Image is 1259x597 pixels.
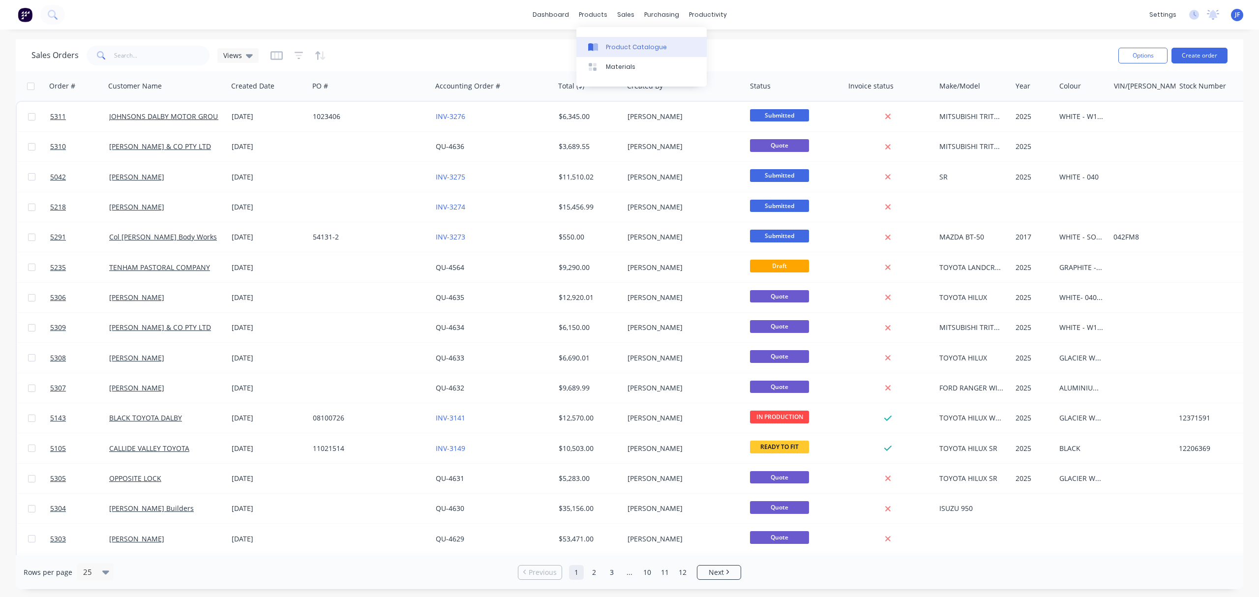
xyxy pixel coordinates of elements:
[628,413,737,423] div: [PERSON_NAME]
[750,109,809,121] span: Submitted
[50,504,66,513] span: 5304
[50,162,109,192] a: 5042
[50,132,109,161] a: 5310
[658,565,672,580] a: Page 11
[435,81,500,91] div: Accounting Order #
[559,504,617,513] div: $35,156.00
[559,474,617,483] div: $5,283.00
[50,263,66,272] span: 5235
[559,263,617,272] div: $9,290.00
[574,7,612,22] div: products
[232,202,305,212] div: [DATE]
[1016,81,1030,91] div: Year
[628,444,737,453] div: [PERSON_NAME]
[750,411,809,423] span: IN PRODUCTION
[50,343,109,373] a: 5308
[628,353,737,363] div: [PERSON_NAME]
[750,531,809,543] span: Quote
[50,192,109,222] a: 5218
[232,293,305,302] div: [DATE]
[750,81,771,91] div: Status
[50,112,66,121] span: 5311
[436,413,465,422] a: INV-3141
[109,353,164,362] a: [PERSON_NAME]
[628,232,737,242] div: [PERSON_NAME]
[109,202,164,211] a: [PERSON_NAME]
[1016,474,1049,483] div: 2025
[50,464,109,493] a: 5305
[114,46,210,65] input: Search...
[559,323,617,332] div: $6,150.00
[50,283,109,312] a: 5306
[436,142,464,151] a: QU-4636
[750,260,809,272] span: Draft
[640,565,655,580] a: Page 10
[436,323,464,332] a: QU-4634
[1179,413,1254,423] div: 12371591
[50,474,66,483] span: 5305
[50,383,66,393] span: 5307
[1016,172,1049,182] div: 2025
[848,81,894,91] div: Invoice status
[559,172,617,182] div: $11,510.02
[109,232,217,241] a: Col [PERSON_NAME] Body Works
[1016,232,1049,242] div: 2017
[628,474,737,483] div: [PERSON_NAME]
[628,383,737,393] div: [PERSON_NAME]
[109,413,182,422] a: BLACK TOYOTA DALBY
[232,112,305,121] div: [DATE]
[939,172,1004,182] div: SR
[750,441,809,453] span: READY TO FIT
[939,112,1004,121] div: MITSUBISHI TRITON MV
[49,81,75,91] div: Order #
[313,232,422,242] div: 54131-2
[939,383,1004,393] div: FORD RANGER WILDTRAK
[628,534,737,544] div: [PERSON_NAME]
[1059,112,1104,121] div: WHITE - W19 - 2 PAK PAINT
[50,313,109,342] a: 5309
[1016,142,1049,151] div: 2025
[559,353,617,363] div: $6,690.01
[1059,413,1104,423] div: GLACIER WHITE - 020 - 2 PAK PAINT
[109,534,164,543] a: [PERSON_NAME]
[750,471,809,483] span: Quote
[436,504,464,513] a: QU-4630
[436,263,464,272] a: QU-4564
[559,202,617,212] div: $15,456.99
[1059,444,1104,453] div: BLACK
[232,474,305,483] div: [DATE]
[939,142,1004,151] div: MITSUBISHI TRITON MV
[529,567,557,577] span: Previous
[50,102,109,131] a: 5311
[18,7,32,22] img: Factory
[109,383,164,392] a: [PERSON_NAME]
[436,474,464,483] a: QU-4631
[750,290,809,302] span: Quote
[109,474,161,483] a: OPPOSITE LOCK
[576,57,707,77] a: Materials
[628,263,737,272] div: [PERSON_NAME]
[31,51,79,60] h1: Sales Orders
[50,373,109,403] a: 5307
[436,293,464,302] a: QU-4635
[514,565,745,580] ul: Pagination
[232,444,305,453] div: [DATE]
[939,444,1004,453] div: TOYOTA HILUX SR
[232,413,305,423] div: [DATE]
[1016,293,1049,302] div: 2025
[628,112,737,121] div: [PERSON_NAME]
[1059,323,1104,332] div: WHITE - W19 - 2 PAK PAINT
[313,444,422,453] div: 11021514
[313,413,422,423] div: 08100726
[50,494,109,523] a: 5304
[528,7,574,22] a: dashboard
[606,62,635,71] div: Materials
[1016,353,1049,363] div: 2025
[939,263,1004,272] div: TOYOTA LANDCRUISER - GXL
[50,434,109,463] a: 5105
[436,353,464,362] a: QU-4633
[312,81,328,91] div: PO #
[436,112,465,121] a: INV-3276
[939,323,1004,332] div: MITSUBISHI TRITON MV
[1016,383,1049,393] div: 2025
